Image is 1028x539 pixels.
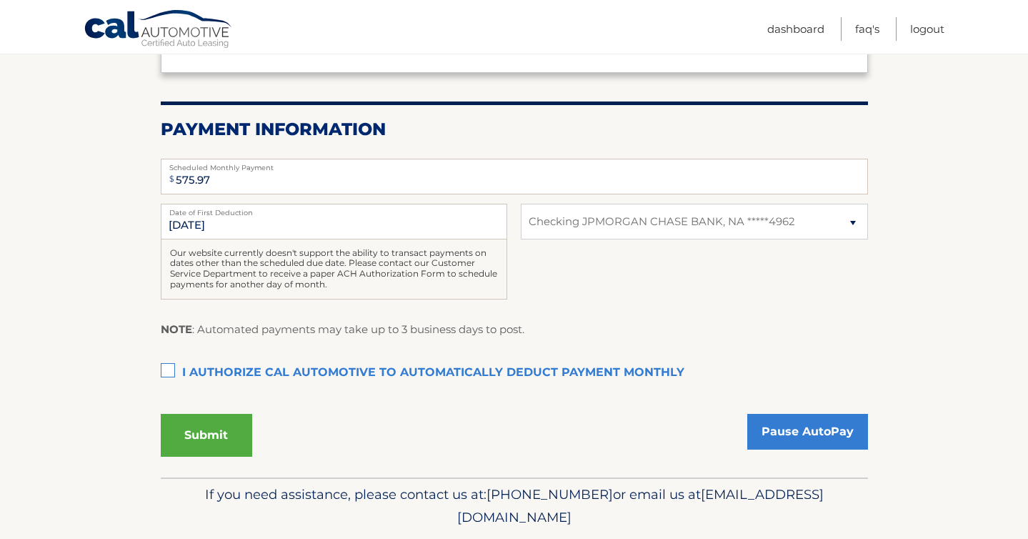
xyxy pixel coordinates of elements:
[910,17,944,41] a: Logout
[161,204,507,239] input: Payment Date
[161,359,868,387] label: I authorize cal automotive to automatically deduct payment monthly
[161,322,192,336] strong: NOTE
[161,414,252,457] button: Submit
[165,163,179,195] span: $
[161,119,868,140] h2: Payment Information
[161,159,868,170] label: Scheduled Monthly Payment
[161,239,507,300] div: Our website currently doesn't support the ability to transact payments on dates other than the sc...
[161,159,868,194] input: Payment Amount
[170,483,859,529] p: If you need assistance, please contact us at: or email us at
[747,414,868,450] a: Pause AutoPay
[855,17,879,41] a: FAQ's
[84,9,234,51] a: Cal Automotive
[767,17,824,41] a: Dashboard
[486,486,613,503] span: [PHONE_NUMBER]
[457,486,824,525] span: [EMAIL_ADDRESS][DOMAIN_NAME]
[161,204,507,215] label: Date of First Deduction
[161,320,524,339] p: : Automated payments may take up to 3 business days to post.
